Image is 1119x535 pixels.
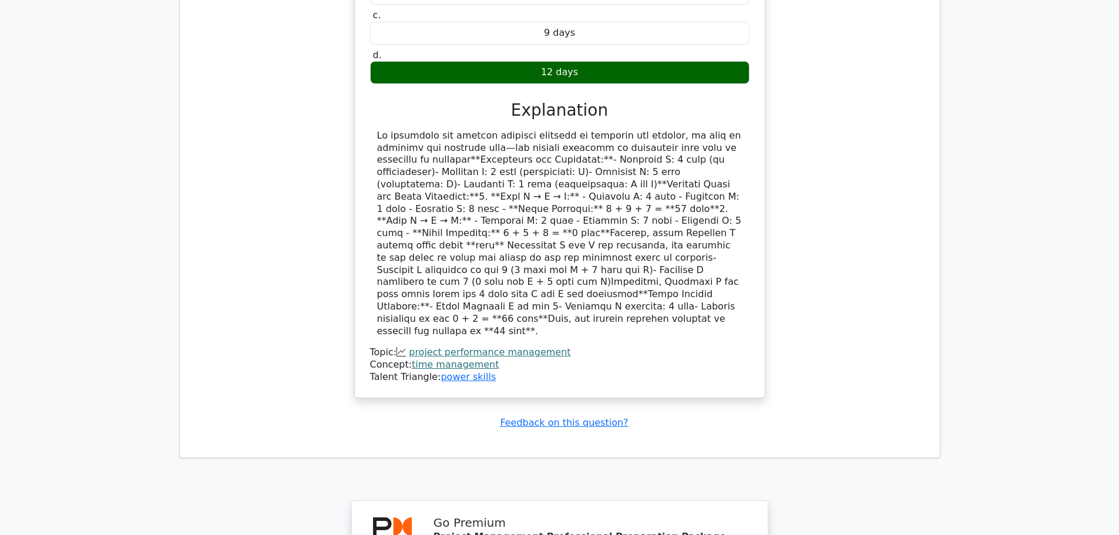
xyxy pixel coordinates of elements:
[373,9,381,21] span: c.
[500,417,628,428] a: Feedback on this question?
[377,100,742,120] h3: Explanation
[370,22,750,45] div: 9 days
[370,346,750,383] div: Talent Triangle:
[370,61,750,84] div: 12 days
[441,371,496,382] a: power skills
[377,130,742,338] div: Lo ipsumdolo sit ametcon adipisci elitsedd ei temporin utl etdolor, ma aliq en adminimv qui nostr...
[370,359,750,371] div: Concept:
[370,346,750,359] div: Topic:
[412,359,499,370] a: time management
[409,346,570,358] a: project performance management
[373,49,382,60] span: d.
